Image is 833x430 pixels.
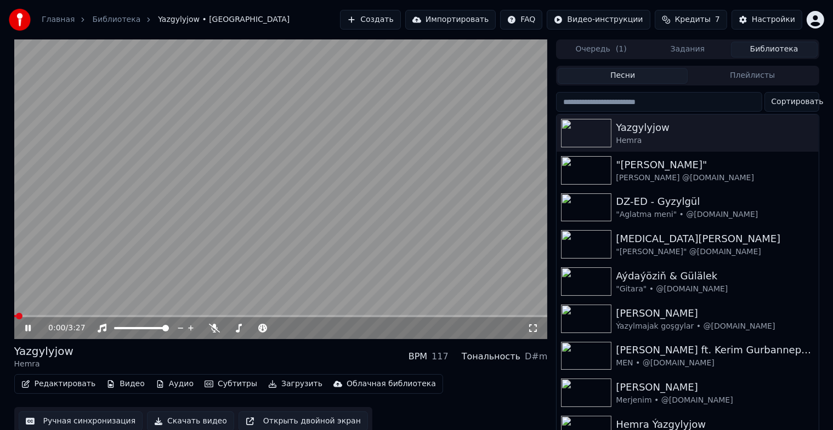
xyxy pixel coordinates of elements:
[616,231,814,246] div: [MEDICAL_DATA][PERSON_NAME]
[17,376,100,392] button: Редактировать
[616,44,627,55] span: ( 1 )
[14,359,73,370] div: Hemra
[616,209,814,220] div: "Aglatma meni" • @[DOMAIN_NAME]
[715,14,720,25] span: 7
[347,379,436,389] div: Облачная библиотека
[525,350,547,363] div: D#m
[616,194,814,209] div: DZ-ED - Gyzylgül
[616,157,814,173] div: "[PERSON_NAME]"
[432,350,449,363] div: 117
[547,10,650,30] button: Видео-инструкции
[14,343,73,359] div: Yazgylyjow
[616,120,814,135] div: Yazgylyjow
[102,376,149,392] button: Видео
[616,358,814,369] div: MEN • @[DOMAIN_NAME]
[68,323,85,334] span: 3:27
[500,10,542,30] button: FAQ
[264,376,327,392] button: Загрузить
[675,14,711,25] span: Кредиты
[616,342,814,358] div: [PERSON_NAME] ft. Kerim Gurbannepesow
[340,10,400,30] button: Создать
[616,268,814,284] div: Aýdaýöziň & Gülälek
[731,42,818,58] button: Библиотека
[616,135,814,146] div: Hemra
[616,173,814,184] div: [PERSON_NAME] @[DOMAIN_NAME]
[616,306,814,321] div: [PERSON_NAME]
[558,68,688,84] button: Песни
[772,96,824,107] span: Сортировать
[558,42,644,58] button: Очередь
[616,246,814,257] div: "[PERSON_NAME]" @[DOMAIN_NAME]
[462,350,520,363] div: Тональность
[151,376,198,392] button: Аудио
[655,10,727,30] button: Кредиты7
[200,376,262,392] button: Субтитры
[732,10,802,30] button: Настройки
[9,9,31,31] img: youka
[42,14,75,25] a: Главная
[616,284,814,295] div: "Gitara" • @[DOMAIN_NAME]
[158,14,290,25] span: Yazgylyjow • [GEOGRAPHIC_DATA]
[405,10,496,30] button: Импортировать
[48,323,65,334] span: 0:00
[616,321,814,332] div: Ýazylmajak goşgylar • @[DOMAIN_NAME]
[409,350,427,363] div: BPM
[42,14,290,25] nav: breadcrumb
[616,380,814,395] div: [PERSON_NAME]
[48,323,75,334] div: /
[616,395,814,406] div: Merjenim • @[DOMAIN_NAME]
[92,14,140,25] a: Библиотека
[688,68,818,84] button: Плейлисты
[752,14,795,25] div: Настройки
[644,42,731,58] button: Задания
